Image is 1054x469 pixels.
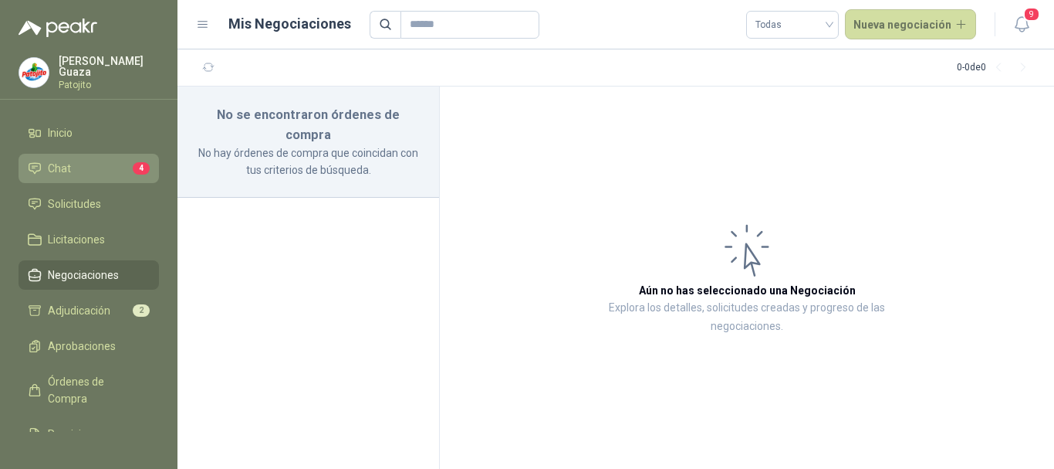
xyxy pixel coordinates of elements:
a: Adjudicación2 [19,296,159,325]
h3: No se encontraron órdenes de compra [196,105,421,144]
span: Negociaciones [48,267,119,284]
span: Todas [755,13,829,36]
span: Licitaciones [48,231,105,248]
a: Órdenes de Compra [19,367,159,413]
span: Aprobaciones [48,338,116,355]
span: 9 [1023,7,1040,22]
img: Logo peakr [19,19,97,37]
a: Aprobaciones [19,331,159,361]
a: Inicio [19,118,159,148]
button: 9 [1008,11,1035,39]
span: Inicio [48,124,73,141]
a: Remisiones [19,420,159,449]
a: Solicitudes [19,189,159,219]
p: [PERSON_NAME] Guaza [59,56,159,77]
span: Órdenes de Compra [48,373,144,407]
span: Solicitudes [48,195,101,212]
h3: Aún no has seleccionado una Negociación [639,282,856,299]
span: 2 [133,304,150,317]
span: Adjudicación [48,302,110,319]
span: Chat [48,160,71,177]
span: Remisiones [48,426,105,443]
button: Nueva negociación [845,9,977,40]
div: 0 - 0 de 0 [957,56,1035,80]
p: Patojito [59,80,159,90]
p: Explora los detalles, solicitudes creadas y progreso de las negociaciones. [594,299,900,336]
p: No hay órdenes de compra que coincidan con tus criterios de búsqueda. [196,144,421,178]
a: Licitaciones [19,225,159,254]
a: Negociaciones [19,260,159,290]
a: Chat4 [19,154,159,183]
h1: Mis Negociaciones [228,13,351,35]
span: 4 [133,162,150,175]
img: Company Logo [19,58,49,87]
